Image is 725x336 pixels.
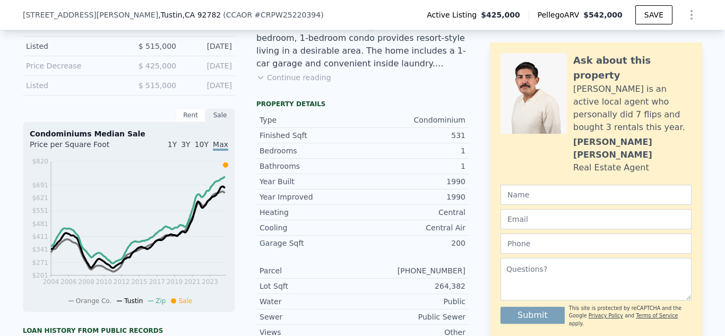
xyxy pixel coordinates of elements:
[260,207,362,218] div: Heating
[583,11,623,19] span: $542,000
[139,81,176,90] span: $ 515,000
[213,140,228,151] span: Max
[149,278,165,286] tspan: 2017
[181,140,190,149] span: 3Y
[260,115,362,125] div: Type
[124,297,143,305] span: Tustin
[158,10,221,20] span: , Tustin
[226,11,253,19] span: CCAOR
[205,108,235,122] div: Sale
[362,145,465,156] div: 1
[362,265,465,276] div: [PHONE_NUMBER]
[260,176,362,187] div: Year Built
[362,130,465,141] div: 531
[362,192,465,202] div: 1990
[260,281,362,291] div: Lot Sqft
[168,140,177,149] span: 1Y
[202,278,218,286] tspan: 2023
[30,128,228,139] div: Condominiums Median Sale
[23,10,158,20] span: [STREET_ADDRESS][PERSON_NAME]
[30,139,129,156] div: Price per Square Foot
[195,140,209,149] span: 10Y
[427,10,481,20] span: Active Listing
[176,108,205,122] div: Rent
[635,5,672,24] button: SAVE
[43,278,59,286] tspan: 2004
[167,278,183,286] tspan: 2019
[362,312,465,322] div: Public Sewer
[260,130,362,141] div: Finished Sqft
[636,313,678,318] a: Terms of Service
[23,326,235,335] div: Loan history from public records
[573,136,692,161] div: [PERSON_NAME] [PERSON_NAME]
[362,207,465,218] div: Central
[573,53,692,83] div: Ask about this property
[32,158,48,165] tspan: $820
[182,11,221,19] span: , CA 92782
[139,62,176,70] span: $ 425,000
[260,222,362,233] div: Cooling
[178,297,192,305] span: Sale
[589,313,623,318] a: Privacy Policy
[573,161,649,174] div: Real Estate Agent
[96,278,113,286] tspan: 2010
[260,192,362,202] div: Year Improved
[260,265,362,276] div: Parcel
[362,222,465,233] div: Central Air
[114,278,130,286] tspan: 2012
[32,194,48,202] tspan: $621
[573,83,692,134] div: [PERSON_NAME] is an active local agent who personally did 7 flips and bought 3 rentals this year.
[139,42,176,50] span: $ 515,000
[681,4,702,25] button: Show Options
[362,176,465,187] div: 1990
[32,233,48,240] tspan: $411
[254,11,321,19] span: # CRPW25220394
[362,281,465,291] div: 264,382
[256,100,469,108] div: Property details
[569,305,692,328] div: This site is protected by reCAPTCHA and the Google and apply.
[32,207,48,214] tspan: $551
[185,80,232,91] div: [DATE]
[500,234,692,254] input: Phone
[362,115,465,125] div: Condominium
[362,161,465,171] div: 1
[260,161,362,171] div: Bathrooms
[76,297,111,305] span: Orange Co.
[32,259,48,266] tspan: $271
[500,307,565,324] button: Submit
[185,61,232,71] div: [DATE]
[131,278,148,286] tspan: 2015
[256,72,331,83] button: Continue reading
[26,80,120,91] div: Listed
[481,10,520,20] span: $425,000
[185,41,232,51] div: [DATE]
[500,185,692,205] input: Name
[260,312,362,322] div: Sewer
[32,182,48,189] tspan: $691
[260,238,362,248] div: Garage Sqft
[223,10,323,20] div: ( )
[26,41,120,51] div: Listed
[256,19,469,70] div: Welcome to [GEOGRAPHIC_DATA]! This 1-bedroom, 1-bedroom condo provides resort-style living in a d...
[32,220,48,228] tspan: $481
[61,278,77,286] tspan: 2006
[260,145,362,156] div: Bedrooms
[362,296,465,307] div: Public
[156,297,166,305] span: Zip
[538,10,584,20] span: Pellego ARV
[362,238,465,248] div: 200
[32,246,48,253] tspan: $341
[260,296,362,307] div: Water
[26,61,120,71] div: Price Decrease
[500,209,692,229] input: Email
[184,278,201,286] tspan: 2021
[32,272,48,279] tspan: $201
[78,278,94,286] tspan: 2008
